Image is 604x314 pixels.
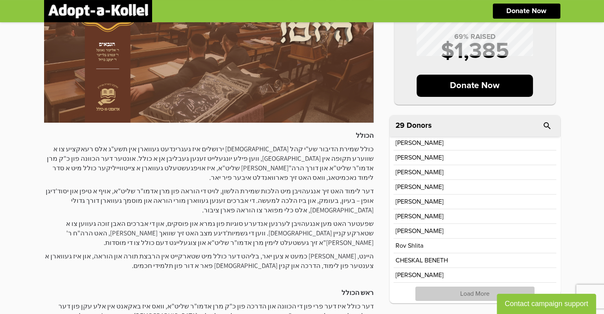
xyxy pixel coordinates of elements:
strong: ראש הכולל [342,288,374,297]
p: CHESKAL BENETH [396,257,448,264]
p: [PERSON_NAME] [396,154,444,161]
button: Contact campaign support [497,294,596,314]
p: [PERSON_NAME] [396,140,444,146]
p: [PERSON_NAME] [396,184,444,190]
strong: הכולל [356,131,374,140]
p: [PERSON_NAME] [396,272,444,278]
span: שפעטער האט מען אנגעהויבן לערנען אנדערע סוגיות פון גמרא און פוסקים, און די אברכים האבן זוכה געווען... [66,219,374,247]
p: Rov Shlita [396,243,423,249]
span: כולל שמירת הדיבור שע"י קהל [DEMOGRAPHIC_DATA] ירושלים איז געגרינדעט געווארן אין תשע"ג אלס רעאקציע... [47,144,374,182]
p: [PERSON_NAME] [396,228,444,234]
span: היינט, [PERSON_NAME] כמעט א צען יאר, בליהט דער כולל מיט שטארקייט אין הרבצת תורה און הוראה, און אי... [45,252,374,270]
span: דער לימוד האט זיך אנגעהויבן מיט הלכות שמירת הלשון, לויט די הוראה פון מרן אדמו"ר שליט"א, אויף א טי... [46,187,374,214]
span: 29 [396,122,405,129]
p: Load More [415,287,535,301]
p: Donors [407,122,432,129]
p: Donate Now [417,75,533,97]
p: [PERSON_NAME] [396,213,444,220]
p: [PERSON_NAME] [396,169,444,175]
i: search [542,121,552,131]
p: Donate Now [506,8,546,15]
p: [PERSON_NAME] [396,198,444,205]
img: logonobg.png [48,4,148,18]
